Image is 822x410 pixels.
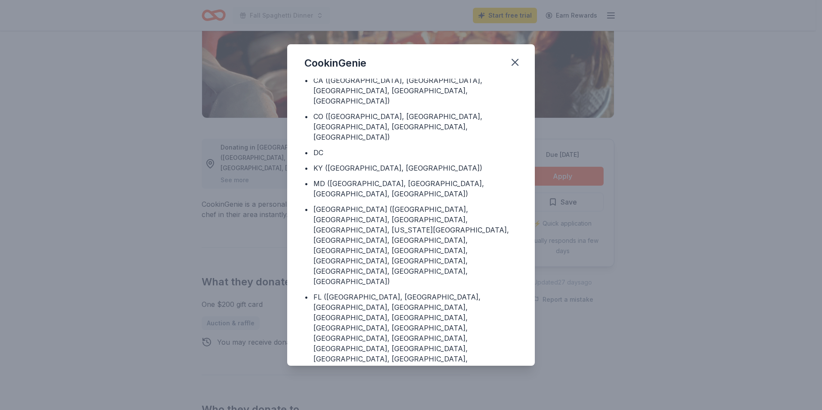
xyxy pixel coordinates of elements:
[304,75,308,86] div: •
[304,56,366,70] div: CookinGenie
[304,163,308,173] div: •
[313,111,518,142] div: CO ([GEOGRAPHIC_DATA], [GEOGRAPHIC_DATA], [GEOGRAPHIC_DATA], [GEOGRAPHIC_DATA], [GEOGRAPHIC_DATA])
[313,204,518,287] div: [GEOGRAPHIC_DATA] ([GEOGRAPHIC_DATA], [GEOGRAPHIC_DATA], [GEOGRAPHIC_DATA], [GEOGRAPHIC_DATA], [U...
[304,111,308,122] div: •
[304,178,308,189] div: •
[313,178,518,199] div: MD ([GEOGRAPHIC_DATA], [GEOGRAPHIC_DATA], [GEOGRAPHIC_DATA], [GEOGRAPHIC_DATA])
[304,204,308,214] div: •
[313,292,518,374] div: FL ([GEOGRAPHIC_DATA], [GEOGRAPHIC_DATA], [GEOGRAPHIC_DATA], [GEOGRAPHIC_DATA], [GEOGRAPHIC_DATA]...
[313,163,482,173] div: KY ([GEOGRAPHIC_DATA], [GEOGRAPHIC_DATA])
[304,292,308,302] div: •
[304,147,308,158] div: •
[313,75,518,106] div: CA ([GEOGRAPHIC_DATA], [GEOGRAPHIC_DATA], [GEOGRAPHIC_DATA], [GEOGRAPHIC_DATA], [GEOGRAPHIC_DATA])
[313,147,323,158] div: DC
